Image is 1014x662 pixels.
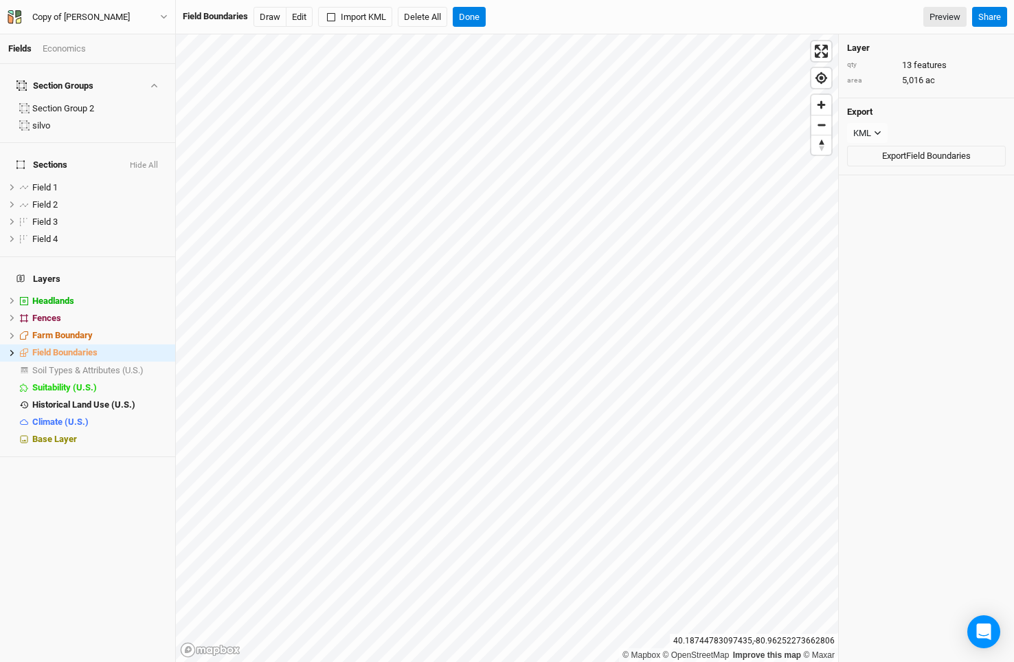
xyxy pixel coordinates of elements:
a: Improve this map [733,650,801,660]
div: Headlands [32,296,167,307]
span: Suitability (U.S.) [32,382,97,393]
span: Field Boundaries [32,347,98,357]
div: Field Boundaries [32,347,167,358]
a: Preview [923,7,967,27]
div: Field Boundaries [183,10,248,23]
span: Field 2 [32,199,58,210]
div: Field 3 [32,217,167,228]
canvas: Map [176,34,838,662]
button: Zoom out [811,115,831,135]
span: Soil Types & Attributes (U.S.) [32,365,144,375]
div: Climate (U.S.) [32,417,167,428]
div: Fences [32,313,167,324]
button: ExportField Boundaries [847,146,1006,166]
div: Copy of [PERSON_NAME] [32,10,130,24]
button: Copy of [PERSON_NAME] [7,10,168,25]
div: 13 [847,59,1006,71]
h4: Layers [8,265,167,293]
div: Copy of Coffelt [32,10,130,24]
button: Share [972,7,1007,27]
button: Done [453,7,486,27]
div: Base Layer [32,434,167,445]
div: Economics [43,43,86,55]
button: Delete All [398,7,447,27]
div: 40.18744783097435 , -80.96252273662806 [670,634,838,648]
span: Farm Boundary [32,330,93,340]
a: OpenStreetMap [663,650,730,660]
h4: Layer [847,43,1006,54]
span: Climate (U.S.) [32,417,89,427]
div: Field 4 [32,234,167,245]
div: area [847,76,895,86]
button: Import KML [318,7,392,27]
span: Base Layer [32,434,77,444]
a: Mapbox logo [180,642,240,658]
div: Historical Land Use (U.S.) [32,399,167,410]
button: Show section groups [148,81,159,90]
span: Fences [32,313,61,323]
div: Farm Boundary [32,330,167,341]
a: Fields [8,43,32,54]
div: Field 2 [32,199,167,210]
button: Reset bearing to north [811,135,831,155]
div: qty [847,60,895,70]
button: Hide All [129,161,159,170]
div: Open Intercom Messenger [967,615,1000,648]
button: Zoom in [811,95,831,115]
h4: Export [847,107,1006,118]
span: ac [925,74,935,87]
span: Field 3 [32,217,58,227]
button: KML [847,123,888,144]
button: Enter fullscreen [811,41,831,61]
button: Edit [286,7,313,27]
span: features [914,59,947,71]
a: Mapbox [622,650,660,660]
div: Section Groups [16,80,93,91]
div: Section Group 2 [32,103,167,114]
span: Headlands [32,296,74,306]
a: Maxar [803,650,835,660]
div: Soil Types & Attributes (U.S.) [32,365,167,376]
span: Sections [16,159,67,170]
button: Find my location [811,68,831,88]
span: Historical Land Use (U.S.) [32,399,135,410]
span: Field 4 [32,234,58,244]
button: Draw [253,7,286,27]
div: silvo [32,120,167,131]
div: 5,016 [847,74,1006,87]
div: Suitability (U.S.) [32,382,167,393]
div: Field 1 [32,182,167,193]
span: Field 1 [32,182,58,192]
div: KML [853,126,871,140]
